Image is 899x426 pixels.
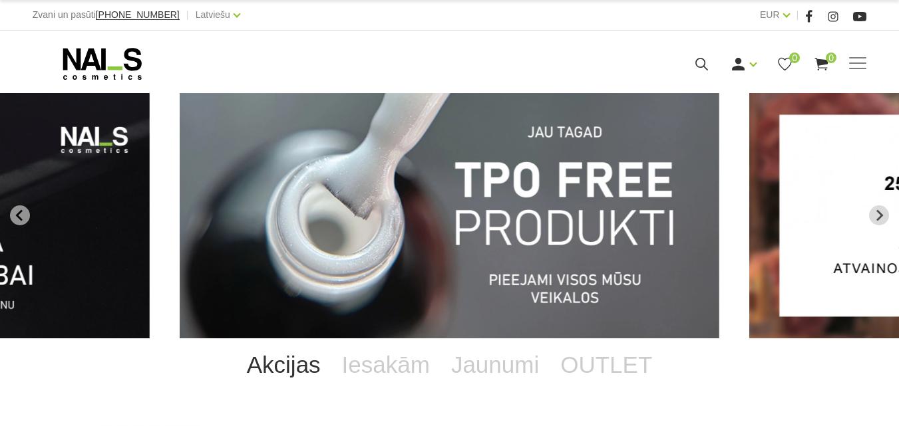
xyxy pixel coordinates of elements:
a: 0 [777,56,793,72]
span: [PHONE_NUMBER] [96,9,180,20]
a: Iesakām [331,338,441,391]
a: Akcijas [236,338,331,391]
a: Latviešu [196,7,230,23]
div: Zvani un pasūti [33,7,180,23]
button: Next slide [869,205,889,225]
a: OUTLET [550,338,663,391]
li: 1 of 13 [180,93,719,338]
a: EUR [760,7,780,23]
span: 0 [826,53,836,63]
span: | [186,7,189,23]
span: 0 [789,53,800,63]
a: [PHONE_NUMBER] [96,10,180,20]
span: | [797,7,799,23]
a: Jaunumi [441,338,550,391]
a: 0 [813,56,830,72]
button: Go to last slide [10,205,30,225]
